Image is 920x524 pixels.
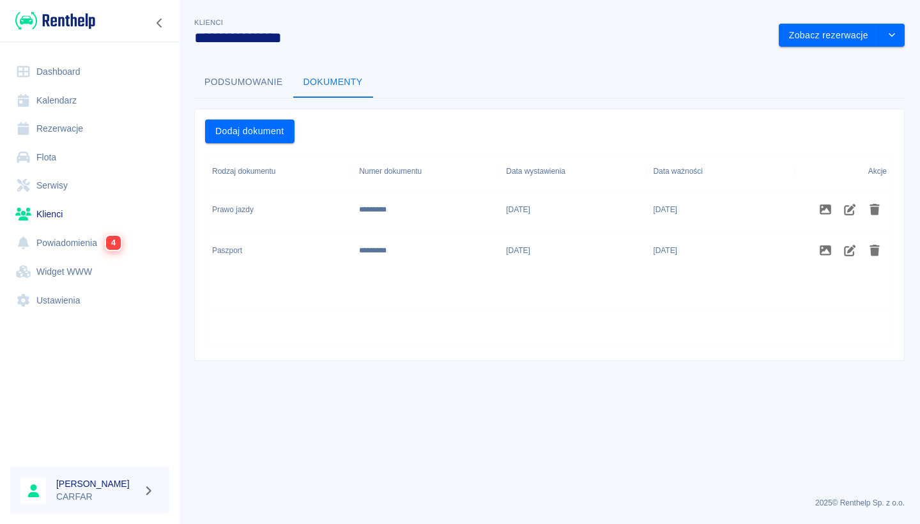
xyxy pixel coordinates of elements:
div: Data wystawienia [500,153,647,189]
div: Data wystawienia [506,153,565,189]
a: Serwisy [10,171,169,200]
div: Prawo jazdy [212,204,254,215]
div: 2031-04-10 [653,204,677,215]
div: Paszport [212,245,242,256]
a: Rezerwacje [10,114,169,143]
a: Dashboard [10,58,169,86]
button: Dokumenty [293,67,373,98]
img: Renthelp logo [15,10,95,31]
a: Flota [10,143,169,172]
button: Zwiń nawigację [150,15,169,31]
a: Ustawienia [10,286,169,315]
button: Podsumowanie [194,67,293,98]
div: Rodzaj dokumentu [212,153,275,189]
button: Dodaj dokument [205,119,295,143]
p: CARFAR [56,490,138,504]
div: Akcje [794,153,894,189]
span: 4 [106,236,121,250]
a: Powiadomienia4 [10,228,169,258]
button: Edytuj dokument [838,240,862,261]
div: 2021-04-21 [506,245,530,256]
button: Zobacz rezerwacje [779,24,879,47]
div: Data ważności [647,153,793,189]
a: Widget WWW [10,258,169,286]
p: 2025 © Renthelp Sp. z o.o. [194,497,905,509]
button: Usuń dokument [862,240,887,261]
div: Data ważności [653,153,703,189]
div: Numer dokumentu [359,153,422,189]
span: Klienci [194,19,223,26]
button: drop-down [879,24,905,47]
button: Usuń dokument [862,199,887,220]
div: Numer dokumentu [353,153,500,189]
a: Renthelp logo [10,10,95,31]
div: 2031-04-21 [653,245,677,256]
button: Edytuj dokument [838,199,862,220]
a: Klienci [10,200,169,229]
button: Zdjęcia [813,240,838,261]
div: Akcje [868,153,887,189]
h6: [PERSON_NAME] [56,477,138,490]
a: Kalendarz [10,86,169,115]
div: Rodzaj dokumentu [206,153,353,189]
button: Zdjęcia [813,199,838,220]
div: 1982-10-17 [506,204,530,215]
